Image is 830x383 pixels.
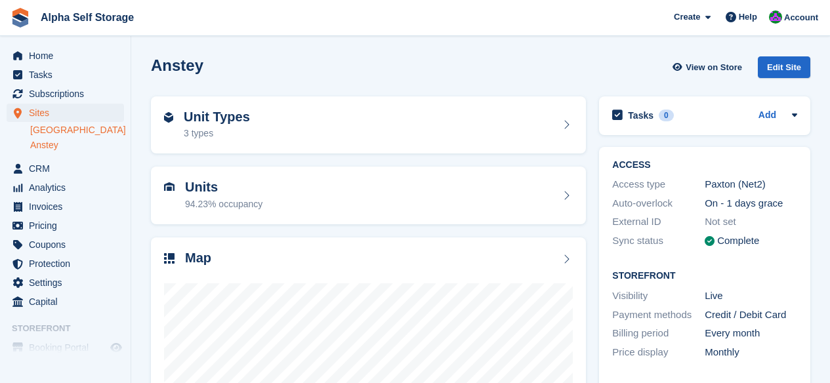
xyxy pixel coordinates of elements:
a: menu [7,159,124,178]
img: map-icn-33ee37083ee616e46c38cad1a60f524a97daa1e2b2c8c0bc3eb3415660979fc1.svg [164,253,175,264]
h2: Unit Types [184,110,250,125]
h2: Map [185,251,211,266]
div: Access type [612,177,705,192]
span: Home [29,47,108,65]
h2: ACCESS [612,160,797,171]
div: Every month [705,326,797,341]
div: Billing period [612,326,705,341]
span: Settings [29,273,108,292]
h2: Storefront [612,271,797,281]
span: Invoices [29,197,108,216]
img: James Bambury [769,10,782,24]
span: Storefront [12,322,131,335]
span: Create [674,10,700,24]
a: Add [758,108,776,123]
div: Sync status [612,233,705,249]
a: Anstey [30,139,124,151]
img: unit-icn-7be61d7bf1b0ce9d3e12c5938cc71ed9869f7b940bace4675aadf7bd6d80202e.svg [164,182,175,191]
a: Alpha Self Storage [35,7,139,28]
span: Subscriptions [29,85,108,103]
div: Complete [717,233,759,249]
img: stora-icon-8386f47178a22dfd0bd8f6a31ec36ba5ce8667c1dd55bd0f319d3a0aa187defe.svg [10,8,30,28]
span: Capital [29,292,108,311]
h2: Units [185,180,262,195]
div: Paxton (Net2) [705,177,797,192]
a: Units 94.23% occupancy [151,167,586,224]
span: Coupons [29,235,108,254]
span: Help [739,10,757,24]
a: menu [7,216,124,235]
h2: Tasks [628,110,654,121]
span: View on Store [686,61,742,74]
div: Visibility [612,289,705,304]
img: unit-type-icn-2b2737a686de81e16bb02015468b77c625bbabd49415b5ef34ead5e3b44a266d.svg [164,112,173,123]
a: menu [7,197,124,216]
a: menu [7,273,124,292]
div: External ID [612,214,705,230]
a: menu [7,104,124,122]
div: Not set [705,214,797,230]
div: 3 types [184,127,250,140]
a: menu [7,178,124,197]
a: menu [7,47,124,65]
a: menu [7,292,124,311]
a: Edit Site [758,56,810,83]
span: Protection [29,254,108,273]
div: 94.23% occupancy [185,197,262,211]
span: Pricing [29,216,108,235]
a: menu [7,85,124,103]
div: Monthly [705,345,797,360]
div: On - 1 days grace [705,196,797,211]
a: [GEOGRAPHIC_DATA] [30,124,124,136]
span: CRM [29,159,108,178]
span: Tasks [29,66,108,84]
a: menu [7,235,124,254]
a: View on Store [671,56,747,78]
a: Preview store [108,340,124,355]
div: Auto-overlock [612,196,705,211]
a: menu [7,66,124,84]
a: Unit Types 3 types [151,96,586,154]
div: Edit Site [758,56,810,78]
span: Analytics [29,178,108,197]
h2: Anstey [151,56,203,74]
div: Price display [612,345,705,360]
span: Booking Portal [29,338,108,357]
div: Credit / Debit Card [705,308,797,323]
a: menu [7,254,124,273]
div: 0 [659,110,674,121]
span: Account [784,11,818,24]
div: Payment methods [612,308,705,323]
div: Live [705,289,797,304]
span: Sites [29,104,108,122]
a: menu [7,338,124,357]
